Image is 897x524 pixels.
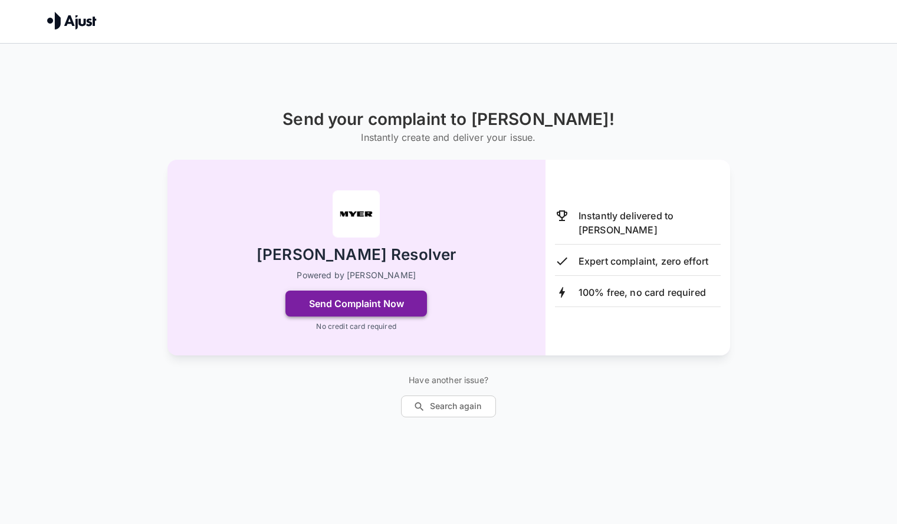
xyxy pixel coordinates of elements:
[579,209,721,237] p: Instantly delivered to [PERSON_NAME]
[579,285,706,299] p: 100% free, no card required
[333,190,380,238] img: Myer
[257,245,456,265] h2: [PERSON_NAME] Resolver
[285,291,427,317] button: Send Complaint Now
[401,396,496,417] button: Search again
[282,129,615,146] h6: Instantly create and deliver your issue.
[282,110,615,129] h1: Send your complaint to [PERSON_NAME]!
[579,254,708,268] p: Expert complaint, zero effort
[297,269,416,281] p: Powered by [PERSON_NAME]
[316,321,396,332] p: No credit card required
[47,12,97,29] img: Ajust
[401,374,496,386] p: Have another issue?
